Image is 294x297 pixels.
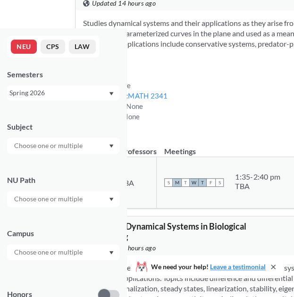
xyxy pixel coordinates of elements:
[9,247,89,258] input: Choose one or multiple
[7,69,119,80] div: Semesters
[9,140,89,151] input: Choose one or multiple
[215,178,224,187] span: S
[7,175,119,185] div: NU Path
[235,181,280,191] div: TBA
[190,178,198,187] span: W
[207,178,215,187] span: F
[7,138,119,154] div: Dropdown arrow
[164,178,173,187] span: S
[109,92,114,96] svg: Dropdown arrow
[41,40,65,54] button: CPS
[7,191,119,207] div: Dropdown arrow
[83,221,246,242] span: BIOE 5115 : Dynamical Systems in Biological Engineering
[7,244,119,260] div: Dropdown arrow
[69,40,96,54] button: LAW
[198,178,207,187] span: T
[123,112,140,121] span: None
[7,122,119,132] div: Subject
[11,40,37,54] button: NEU
[112,137,157,157] th: Professors
[7,228,119,239] div: Campus
[126,102,143,110] span: None
[210,263,266,271] a: Leave a testimonial
[235,172,280,181] div: 1:35 - 2:40 pm
[109,144,114,148] svg: Dropdown arrow
[9,193,89,205] input: Choose one or multiple
[9,88,108,98] div: Spring 2026
[112,157,157,208] td: TBA
[109,251,114,255] svg: Dropdown arrow
[151,264,266,270] span: We need your help!
[181,178,190,187] span: T
[128,91,168,100] a: MATH 2341
[173,178,181,187] span: M
[109,198,114,201] svg: Dropdown arrow
[7,85,119,100] div: Spring 2026Dropdown arrow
